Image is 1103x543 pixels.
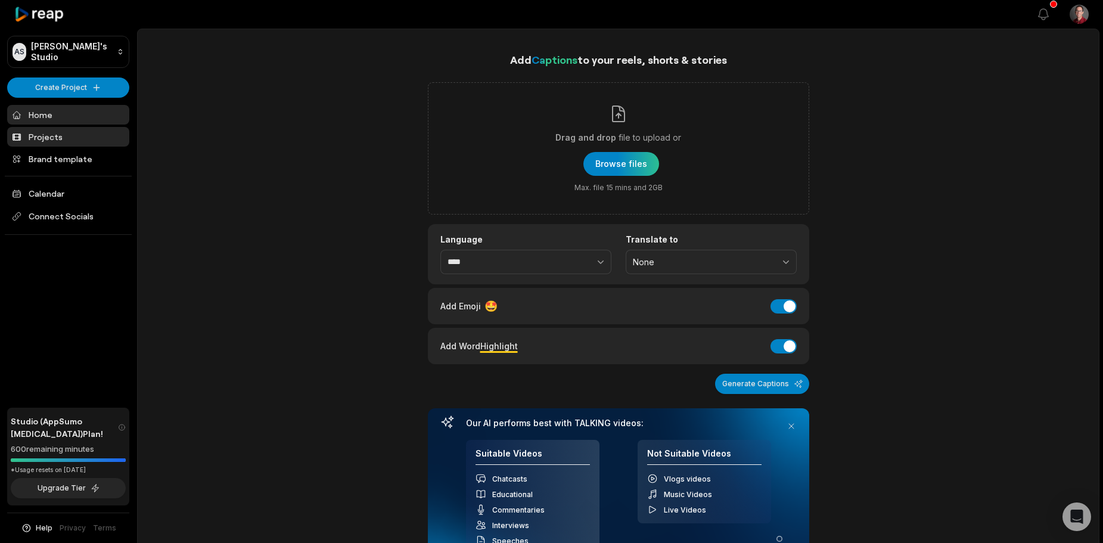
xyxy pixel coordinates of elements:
span: Help [36,523,52,533]
span: Vlogs videos [664,474,711,483]
span: Educational [492,490,533,499]
h4: Not Suitable Videos [647,448,762,466]
span: Captions [532,53,577,66]
div: Open Intercom Messenger [1062,502,1091,531]
span: None [633,257,773,268]
span: Studio (AppSumo [MEDICAL_DATA]) Plan! [11,415,118,440]
span: Highlight [480,341,518,351]
a: Home [7,105,129,125]
span: Music Videos [664,490,712,499]
label: Language [440,234,611,245]
span: Interviews [492,521,529,530]
span: Commentaries [492,505,545,514]
span: file to upload or [619,131,681,145]
label: Translate to [626,234,797,245]
button: Create Project [7,77,129,98]
button: None [626,250,797,275]
button: Drag and dropfile to upload orMax. file 15 mins and 2GB [583,152,659,176]
span: Connect Socials [7,206,129,227]
a: Calendar [7,184,129,203]
div: 600 remaining minutes [11,443,126,455]
h4: Suitable Videos [476,448,590,466]
a: Terms [93,523,116,533]
button: Upgrade Tier [11,478,126,498]
span: Live Videos [664,505,706,514]
span: Drag and drop [555,131,616,145]
div: *Usage resets on [DATE] [11,466,126,474]
button: Generate Captions [715,374,809,394]
div: AS [13,43,26,61]
div: Add Word [440,338,518,354]
span: 🤩 [484,298,498,314]
h3: Our AI performs best with TALKING videos: [466,418,771,429]
span: Max. file 15 mins and 2GB [574,183,663,193]
a: Brand template [7,149,129,169]
p: [PERSON_NAME]'s Studio [31,41,112,63]
span: Add Emoji [440,300,481,312]
a: Projects [7,127,129,147]
h1: Add to your reels, shorts & stories [428,51,809,68]
span: Chatcasts [492,474,527,483]
a: Privacy [60,523,86,533]
button: Help [21,523,52,533]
